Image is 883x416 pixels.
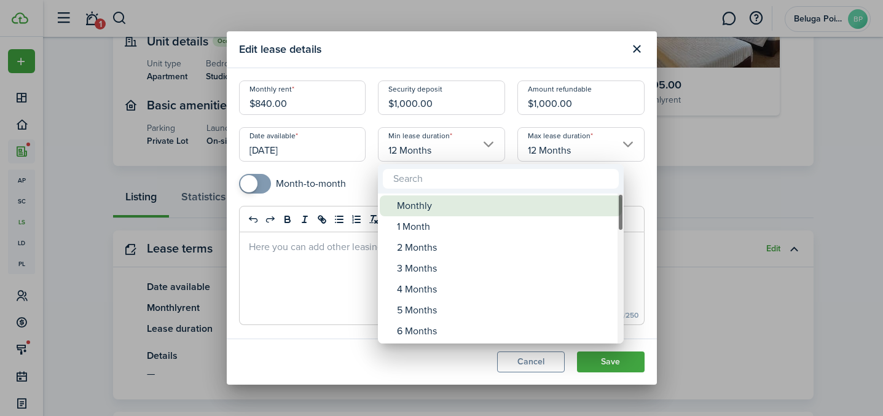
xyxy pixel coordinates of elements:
[378,194,624,343] mbsc-wheel: Min lease duration
[397,258,614,279] div: 3 Months
[397,216,614,237] div: 1 Month
[397,237,614,258] div: 2 Months
[397,279,614,300] div: 4 Months
[383,169,619,189] input: Search
[397,300,614,321] div: 5 Months
[397,321,614,342] div: 6 Months
[397,195,614,216] div: Monthly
